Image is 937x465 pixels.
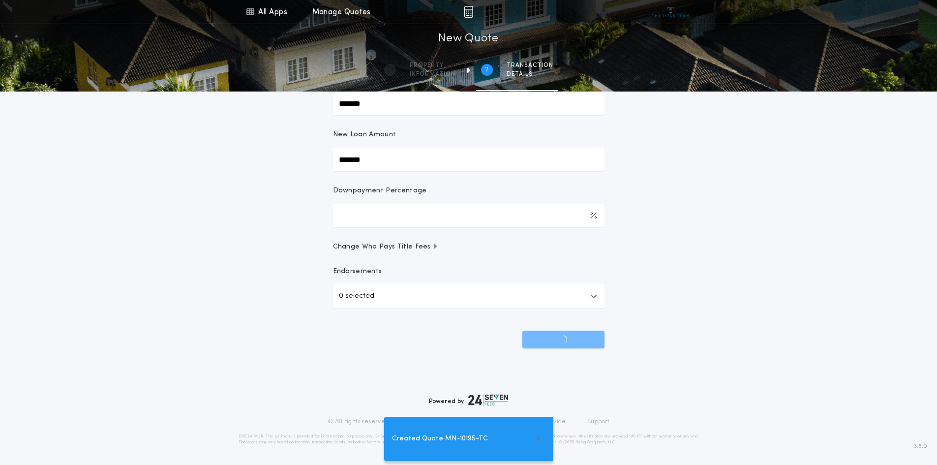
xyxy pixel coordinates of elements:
p: Downpayment Percentage [333,186,427,196]
div: Powered by [429,394,509,406]
p: New Loan Amount [333,130,396,140]
h1: New Quote [438,31,498,47]
img: logo [468,394,509,406]
button: Change Who Pays Title Fees [333,242,605,252]
p: 0 selected [339,290,374,302]
span: Created Quote MN-10195-TC [392,434,488,444]
span: Transaction [507,62,553,69]
span: Change Who Pays Title Fees [333,242,439,252]
h2: 2 [485,66,488,74]
input: New Loan Amount [333,148,605,171]
img: img [464,6,473,18]
span: information [410,70,455,78]
span: details [507,70,553,78]
img: vs-icon [652,7,689,17]
input: Downpayment Percentage [333,204,605,227]
p: Endorsements [333,267,605,277]
input: Sale Price [333,92,605,115]
button: 0 selected [333,284,605,308]
span: Property [410,62,455,69]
